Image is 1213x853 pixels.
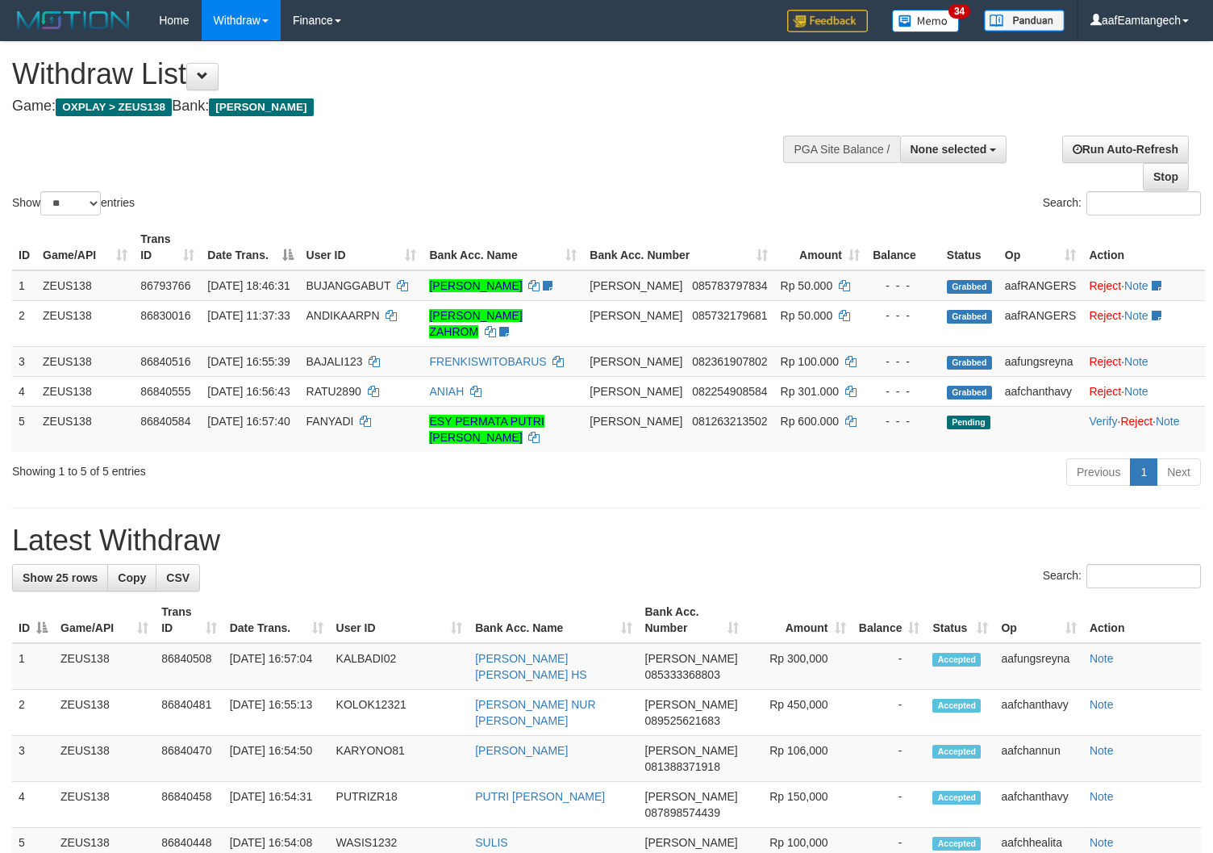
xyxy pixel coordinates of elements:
td: 86840481 [155,690,223,736]
span: Rp 301.000 [781,385,839,398]
td: 3 [12,736,54,782]
span: [PERSON_NAME] [645,652,738,665]
span: OXPLAY > ZEUS138 [56,98,172,116]
th: ID [12,224,36,270]
span: Accepted [932,653,981,667]
label: Search: [1043,191,1201,215]
td: aafchanthavy [994,782,1082,828]
label: Search: [1043,564,1201,588]
td: ZEUS138 [36,346,134,376]
a: PUTRI [PERSON_NAME] [475,790,605,803]
span: FANYADI [306,415,354,428]
th: Game/API: activate to sort column ascending [54,597,155,643]
th: Action [1082,224,1205,270]
td: ZEUS138 [54,736,155,782]
td: 86840470 [155,736,223,782]
span: Copy 082361907802 to clipboard [692,355,767,368]
td: ZEUS138 [36,270,134,301]
span: [PERSON_NAME] [590,309,682,322]
td: Rp 450,000 [745,690,852,736]
span: [PERSON_NAME] [590,279,682,292]
td: · · [1082,406,1205,452]
td: Rp 106,000 [745,736,852,782]
td: KARYONO81 [330,736,469,782]
th: ID: activate to sort column descending [12,597,54,643]
select: Showentries [40,191,101,215]
span: Copy 081263213502 to clipboard [692,415,767,428]
a: Stop [1143,163,1189,190]
input: Search: [1086,191,1201,215]
td: Rp 300,000 [745,643,852,690]
th: Game/API: activate to sort column ascending [36,224,134,270]
td: aafungsreyna [994,643,1082,690]
th: Status [940,224,998,270]
td: 86840458 [155,782,223,828]
span: Rp 600.000 [781,415,839,428]
img: MOTION_logo.png [12,8,135,32]
span: [PERSON_NAME] [590,385,682,398]
th: Action [1083,597,1201,643]
span: Accepted [932,837,981,851]
a: Show 25 rows [12,564,108,592]
span: Grabbed [947,386,992,399]
input: Search: [1086,564,1201,588]
a: [PERSON_NAME] [475,744,568,757]
a: Reject [1089,355,1121,368]
th: Amount: activate to sort column ascending [745,597,852,643]
td: aafungsreyna [998,346,1083,376]
div: - - - [873,278,934,294]
img: Feedback.jpg [787,10,868,32]
td: - [852,782,927,828]
span: Copy 085783797834 to clipboard [692,279,767,292]
th: Op: activate to sort column ascending [994,597,1082,643]
span: Rp 100.000 [781,355,839,368]
span: Rp 50.000 [781,279,833,292]
a: Reject [1089,385,1121,398]
td: 86840508 [155,643,223,690]
td: [DATE] 16:54:31 [223,782,330,828]
td: aafchanthavy [994,690,1082,736]
a: Note [1090,744,1114,757]
span: Accepted [932,791,981,805]
span: 86840555 [140,385,190,398]
span: Copy 085732179681 to clipboard [692,309,767,322]
th: User ID: activate to sort column ascending [330,597,469,643]
span: Rp 50.000 [781,309,833,322]
a: CSV [156,564,200,592]
th: User ID: activate to sort column ascending [300,224,423,270]
td: · [1082,270,1205,301]
span: 34 [948,4,970,19]
td: - [852,643,927,690]
td: 3 [12,346,36,376]
td: [DATE] 16:57:04 [223,643,330,690]
span: Copy 085333368803 to clipboard [645,668,720,681]
img: Button%20Memo.svg [892,10,960,32]
a: Note [1124,385,1148,398]
td: 1 [12,643,54,690]
a: Note [1124,355,1148,368]
span: CSV [166,571,190,584]
span: Grabbed [947,280,992,294]
span: Copy 087898574439 to clipboard [645,806,720,819]
span: Copy 089525621683 to clipboard [645,714,720,727]
a: 1 [1130,458,1157,486]
a: Verify [1089,415,1117,428]
td: 2 [12,300,36,346]
td: KOLOK12321 [330,690,469,736]
span: BUJANGGABUT [306,279,391,292]
a: Note [1090,790,1114,803]
span: 86793766 [140,279,190,292]
td: aafRANGERS [998,300,1083,346]
span: ANDIKAARPN [306,309,380,322]
td: PUTRIZR18 [330,782,469,828]
td: ZEUS138 [36,300,134,346]
td: aafRANGERS [998,270,1083,301]
td: aafchanthavy [998,376,1083,406]
td: Rp 150,000 [745,782,852,828]
td: · [1082,346,1205,376]
span: [PERSON_NAME] [645,836,738,849]
th: Amount: activate to sort column ascending [774,224,866,270]
label: Show entries [12,191,135,215]
div: - - - [873,307,934,324]
a: Previous [1066,458,1131,486]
